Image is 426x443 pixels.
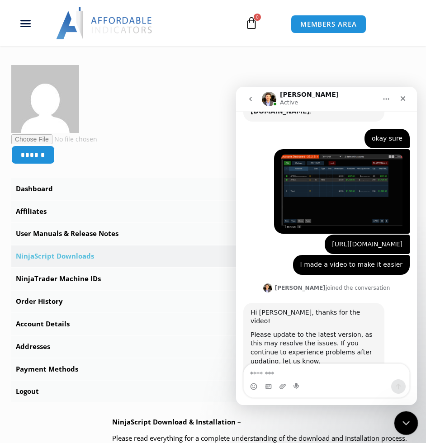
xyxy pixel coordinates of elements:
[8,277,173,292] textarea: Message…
[300,21,357,28] span: MEMBERS AREA
[394,411,418,435] iframe: Intercom live chat
[28,296,36,303] button: Gif picker
[14,221,141,239] div: Hi [PERSON_NAME], thanks for the video!
[57,296,65,303] button: Start recording
[56,7,153,39] img: LogoAI | Affordable Indicators – NinjaTrader
[7,216,174,319] div: David says…
[11,268,415,290] a: NinjaTrader Machine IDs
[14,296,21,303] button: Emoji picker
[11,336,415,358] a: Addresses
[11,178,415,402] nav: Account pages
[155,292,170,307] button: Send a message…
[11,291,415,312] a: Order History
[254,14,261,21] span: 0
[11,201,415,222] a: Affiliates
[5,14,47,32] div: Menu Toggle
[11,358,415,380] a: Payment Methods
[11,223,415,245] a: User Manuals & Release Notes
[236,87,417,405] iframe: Intercom live chat
[14,244,141,288] div: Please update to the latest version, as this may resolve the issues. If you continue to experienc...
[11,381,415,402] a: Logout
[291,15,366,33] a: MEMBERS AREA
[11,313,415,335] a: Account Details
[11,178,415,200] a: Dashboard
[112,417,241,426] b: NinjaScript Download & Installation –
[232,10,271,36] a: 0
[11,65,79,133] img: 48a882b464aa8389b9a2a7e134d62bcf8e49c074146272e463a53560a85f6050
[7,216,148,302] div: Hi [PERSON_NAME], thanks for the video!Please update to the latest version, as this may resolve t...
[11,245,415,267] a: NinjaScript Downloads
[43,296,50,303] button: Upload attachment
